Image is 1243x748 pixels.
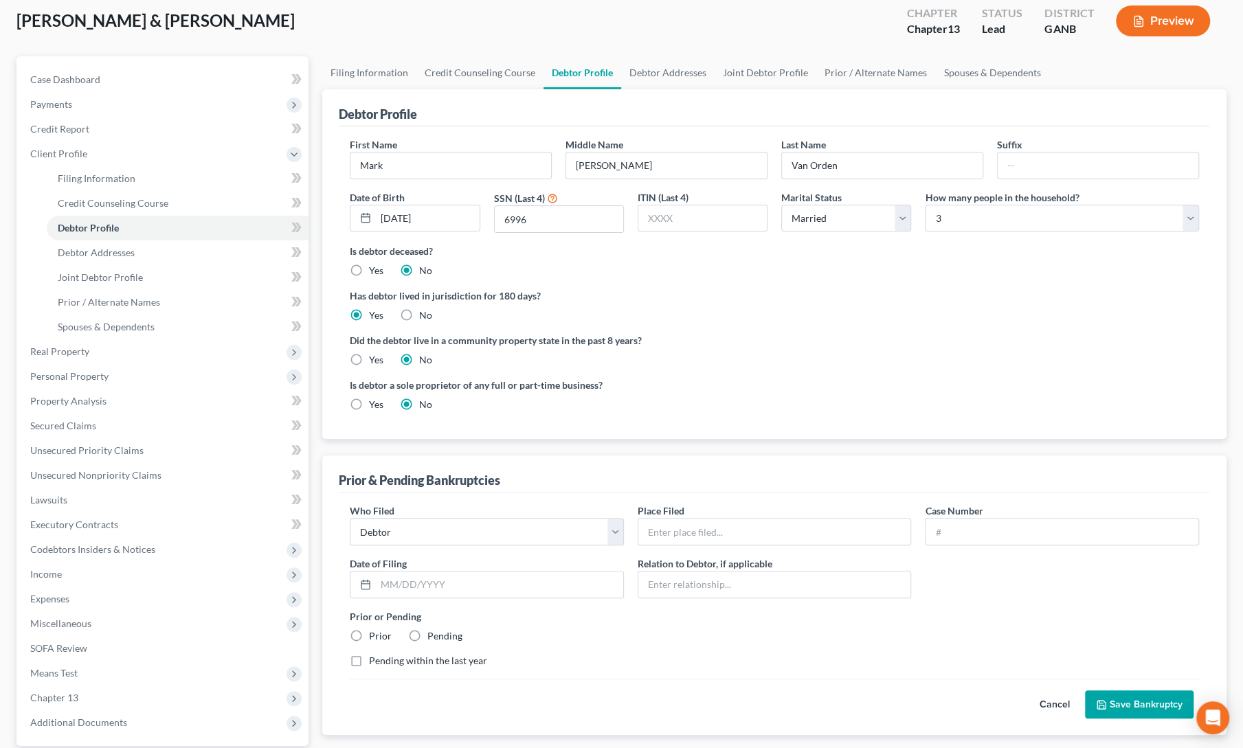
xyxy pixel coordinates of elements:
span: Place Filed [638,505,684,517]
span: SOFA Review [30,642,87,654]
input: # [926,519,1198,545]
label: Last Name [781,137,826,152]
a: Spouses & Dependents [935,56,1049,89]
a: Credit Report [19,117,309,141]
span: 13 [948,22,960,35]
a: Debtor Addresses [47,240,309,265]
a: Debtor Profile [544,56,621,89]
span: Chapter 13 [30,692,78,703]
span: Personal Property [30,370,109,382]
label: Yes [369,308,383,322]
label: SSN (Last 4) [494,191,545,205]
label: Yes [369,264,383,277]
span: Executory Contracts [30,519,118,530]
label: Relation to Debtor, if applicable [638,556,772,571]
span: Spouses & Dependents [58,321,155,332]
span: Date of Filing [350,558,407,569]
a: Unsecured Priority Claims [19,438,309,463]
label: No [419,308,432,322]
span: Expenses [30,593,69,604]
a: Spouses & Dependents [47,315,309,339]
button: Cancel [1024,691,1085,718]
span: Case Dashboard [30,73,100,85]
span: Unsecured Nonpriority Claims [30,469,161,481]
a: Credit Counseling Course [416,56,544,89]
a: Prior / Alternate Names [816,56,935,89]
label: Is debtor a sole proprietor of any full or part-time business? [350,378,768,392]
span: Payments [30,98,72,110]
a: Prior / Alternate Names [47,290,309,315]
span: Credit Counseling Course [58,197,168,209]
label: Suffix [997,137,1022,152]
div: GANB [1044,21,1094,37]
div: Lead [982,21,1022,37]
a: Case Dashboard [19,67,309,92]
span: Client Profile [30,148,87,159]
a: Filing Information [47,166,309,191]
input: XXXX [638,205,767,231]
div: Status [982,5,1022,21]
span: Miscellaneous [30,617,91,629]
span: Additional Documents [30,716,127,728]
span: Debtor Profile [58,222,119,234]
input: -- [782,152,983,179]
span: Unsecured Priority Claims [30,444,144,456]
input: M.I [566,152,767,179]
input: Enter place filed... [638,519,911,545]
label: Did the debtor live in a community property state in the past 8 years? [350,333,1199,348]
label: Case Number [925,503,983,518]
span: [PERSON_NAME] & [PERSON_NAME] [16,10,295,30]
label: Yes [369,398,383,411]
div: Prior & Pending Bankruptcies [339,472,500,488]
a: Executory Contracts [19,512,309,537]
a: Lawsuits [19,488,309,512]
label: Is debtor deceased? [350,244,1199,258]
label: Middle Name [565,137,623,152]
a: Filing Information [322,56,416,89]
input: MM/DD/YYYY [376,571,623,598]
a: Secured Claims [19,413,309,438]
label: Prior [369,629,392,643]
input: MM/DD/YYYY [376,205,479,231]
label: Pending within the last year [369,654,487,668]
span: Means Test [30,667,78,679]
span: Real Property [30,345,89,357]
label: How many people in the household? [925,190,1079,205]
label: Yes [369,353,383,367]
a: SOFA Review [19,636,309,661]
span: Filing Information [58,172,135,184]
span: Property Analysis [30,395,107,407]
span: Income [30,568,62,580]
input: -- [350,152,551,179]
input: Enter relationship... [638,571,911,598]
a: Unsecured Nonpriority Claims [19,463,309,488]
div: Debtor Profile [339,106,417,122]
label: Marital Status [781,190,842,205]
span: Joint Debtor Profile [58,271,143,283]
label: ITIN (Last 4) [638,190,688,205]
a: Debtor Profile [47,216,309,240]
a: Joint Debtor Profile [715,56,816,89]
label: No [419,353,432,367]
span: Lawsuits [30,494,67,506]
label: Pending [427,629,462,643]
a: Joint Debtor Profile [47,265,309,290]
a: Debtor Addresses [621,56,715,89]
span: Who Filed [350,505,394,517]
div: Open Intercom Messenger [1196,701,1229,734]
label: No [419,264,432,277]
div: Chapter [907,5,960,21]
label: Prior or Pending [350,609,1199,624]
input: XXXX [495,206,623,232]
span: Debtor Addresses [58,247,135,258]
div: Chapter [907,21,960,37]
label: Date of Birth [350,190,405,205]
span: Credit Report [30,123,89,135]
label: No [419,398,432,411]
span: Prior / Alternate Names [58,296,160,308]
a: Credit Counseling Course [47,191,309,216]
button: Save Bankruptcy [1085,690,1194,719]
button: Preview [1116,5,1210,36]
div: District [1044,5,1094,21]
a: Property Analysis [19,389,309,413]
